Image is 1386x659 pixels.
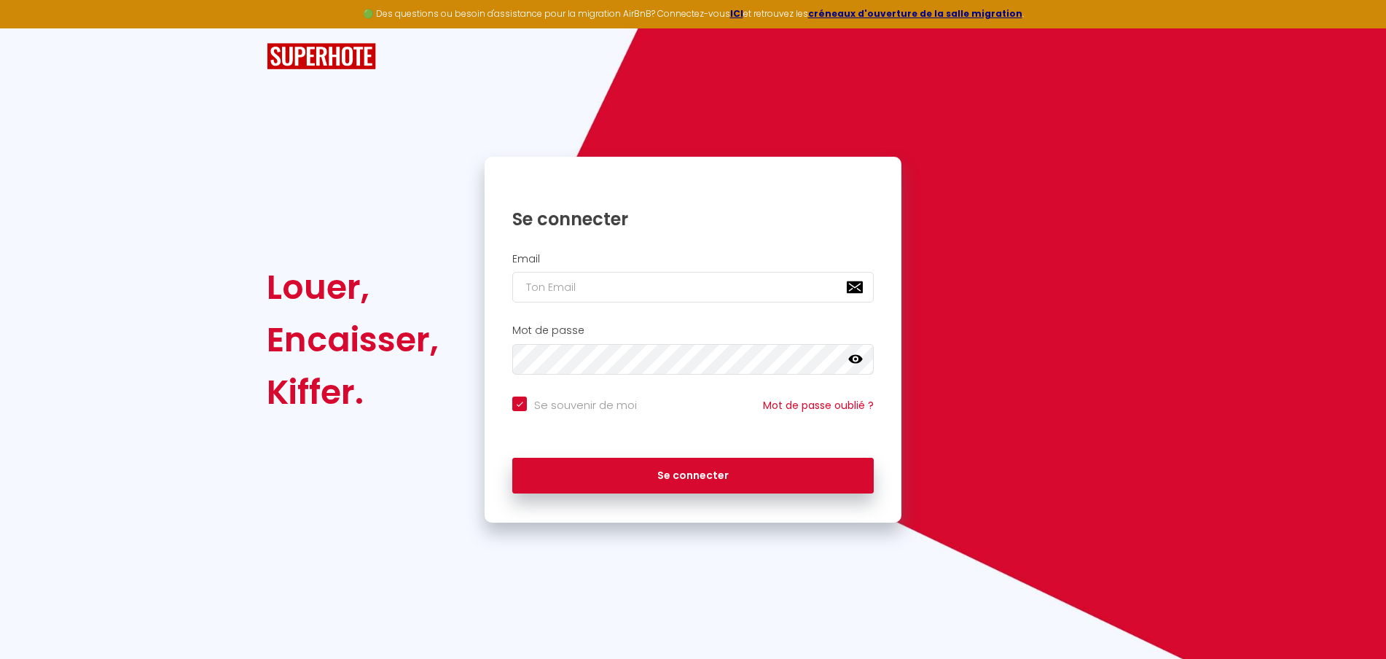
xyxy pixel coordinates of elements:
h1: Se connecter [512,208,874,230]
div: Louer, [267,261,439,313]
a: ICI [730,7,743,20]
div: Encaisser, [267,313,439,366]
img: SuperHote logo [267,43,376,70]
button: Se connecter [512,458,874,494]
a: Mot de passe oublié ? [763,398,874,413]
h2: Email [512,253,874,265]
a: créneaux d'ouverture de la salle migration [808,7,1022,20]
h2: Mot de passe [512,324,874,337]
input: Ton Email [512,272,874,303]
div: Kiffer. [267,366,439,418]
